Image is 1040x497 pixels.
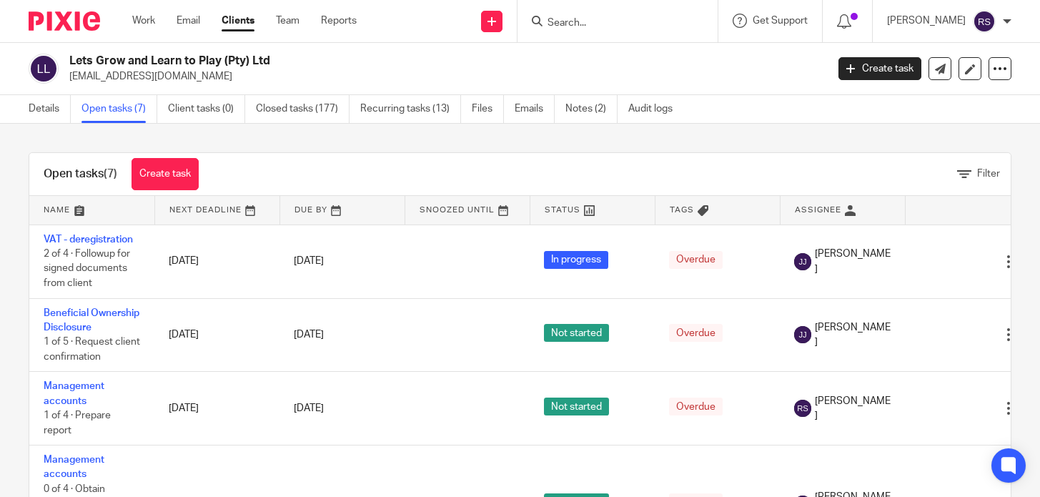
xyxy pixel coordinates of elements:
span: 2 of 4 · Followup for signed documents from client [44,249,130,288]
img: svg%3E [973,10,996,33]
td: [DATE] [154,372,279,446]
span: [PERSON_NAME] [815,394,891,423]
span: Filter [977,169,1000,179]
span: Get Support [753,16,808,26]
span: Tags [670,206,694,214]
a: Files [472,95,504,123]
a: Create task [132,158,199,190]
a: VAT - deregistration [44,235,133,245]
a: Management accounts [44,381,104,405]
span: Status [545,206,580,214]
span: Snoozed Until [420,206,495,214]
a: Work [132,14,155,28]
span: [DATE] [294,330,324,340]
img: svg%3E [29,54,59,84]
a: Beneficial Ownership Disclosure [44,308,139,333]
p: [EMAIL_ADDRESS][DOMAIN_NAME] [69,69,817,84]
span: 1 of 4 · Prepare report [44,410,111,436]
a: Notes (2) [565,95,618,123]
span: Overdue [669,398,723,415]
a: Closed tasks (177) [256,95,350,123]
a: Email [177,14,200,28]
a: Audit logs [628,95,683,123]
a: Recurring tasks (13) [360,95,461,123]
img: svg%3E [794,253,811,270]
a: Create task [838,57,921,80]
h1: Open tasks [44,167,117,182]
span: (7) [104,168,117,179]
span: [PERSON_NAME] [815,320,891,350]
span: [DATE] [294,403,324,413]
span: Not started [544,324,609,342]
input: Search [546,17,675,30]
a: Details [29,95,71,123]
span: [DATE] [294,256,324,266]
img: svg%3E [794,326,811,343]
a: Management accounts [44,455,104,479]
span: Overdue [669,324,723,342]
span: In progress [544,251,608,269]
span: 1 of 5 · Request client confirmation [44,337,140,362]
span: Overdue [669,251,723,269]
a: Emails [515,95,555,123]
a: Client tasks (0) [168,95,245,123]
img: Pixie [29,11,100,31]
p: [PERSON_NAME] [887,14,966,28]
td: [DATE] [154,298,279,372]
span: [PERSON_NAME] [815,247,891,276]
img: svg%3E [794,400,811,417]
a: Clients [222,14,254,28]
a: Reports [321,14,357,28]
a: Open tasks (7) [81,95,157,123]
span: Not started [544,398,609,415]
h2: Lets Grow and Learn to Play (Pty) Ltd [69,54,668,69]
a: Team [276,14,299,28]
td: [DATE] [154,225,279,298]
